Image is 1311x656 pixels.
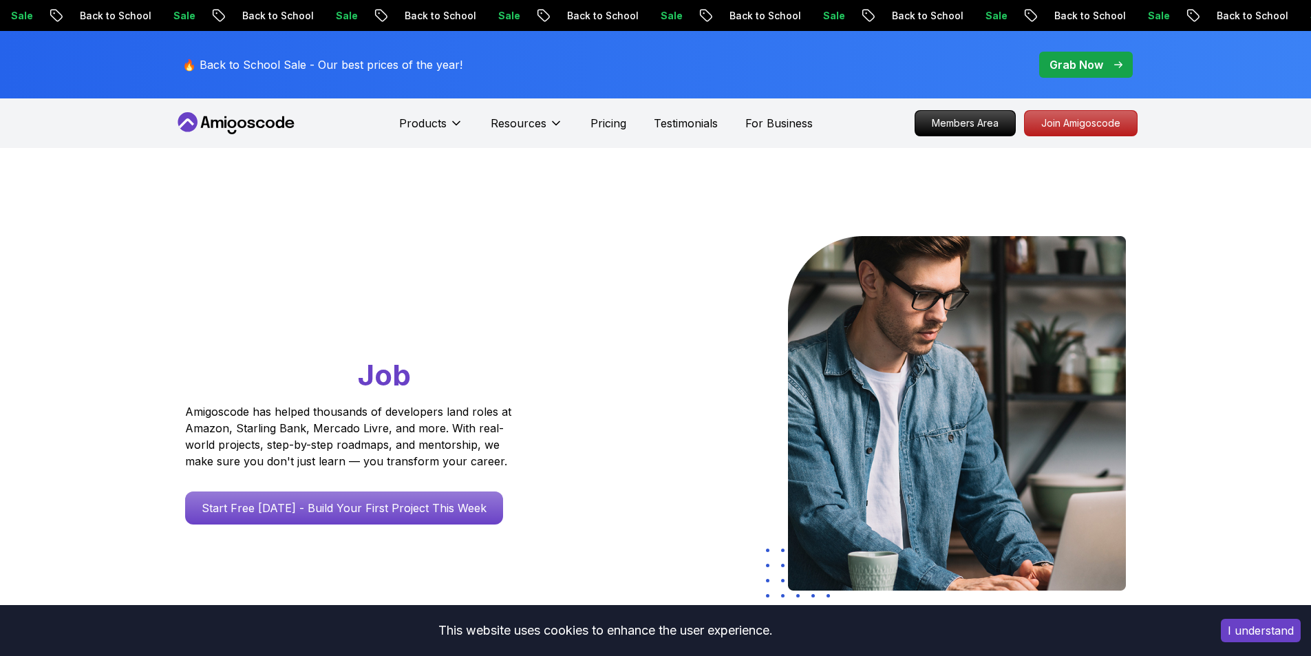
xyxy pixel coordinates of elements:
[590,115,626,131] a: Pricing
[1024,110,1138,136] a: Join Amigoscode
[960,9,1004,23] p: Sale
[798,9,842,23] p: Sale
[399,115,447,131] p: Products
[54,9,148,23] p: Back to School
[491,115,546,131] p: Resources
[704,9,798,23] p: Back to School
[148,9,192,23] p: Sale
[185,491,503,525] a: Start Free [DATE] - Build Your First Project This Week
[1221,619,1301,642] button: Accept cookies
[915,110,1016,136] a: Members Area
[473,9,517,23] p: Sale
[379,9,473,23] p: Back to School
[358,357,411,392] span: Job
[1049,56,1103,73] p: Grab Now
[185,403,515,469] p: Amigoscode has helped thousands of developers land roles at Amazon, Starling Bank, Mercado Livre,...
[1191,9,1285,23] p: Back to School
[1025,111,1137,136] p: Join Amigoscode
[915,111,1015,136] p: Members Area
[788,236,1126,591] img: hero
[217,9,310,23] p: Back to School
[399,115,463,142] button: Products
[745,115,813,131] a: For Business
[542,9,635,23] p: Back to School
[654,115,718,131] a: Testimonials
[1029,9,1122,23] p: Back to School
[182,56,462,73] p: 🔥 Back to School Sale - Our best prices of the year!
[1122,9,1166,23] p: Sale
[185,236,564,395] h1: Go From Learning to Hired: Master Java, Spring Boot & Cloud Skills That Get You the
[310,9,354,23] p: Sale
[10,615,1200,646] div: This website uses cookies to enhance the user experience.
[491,115,563,142] button: Resources
[866,9,960,23] p: Back to School
[635,9,679,23] p: Sale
